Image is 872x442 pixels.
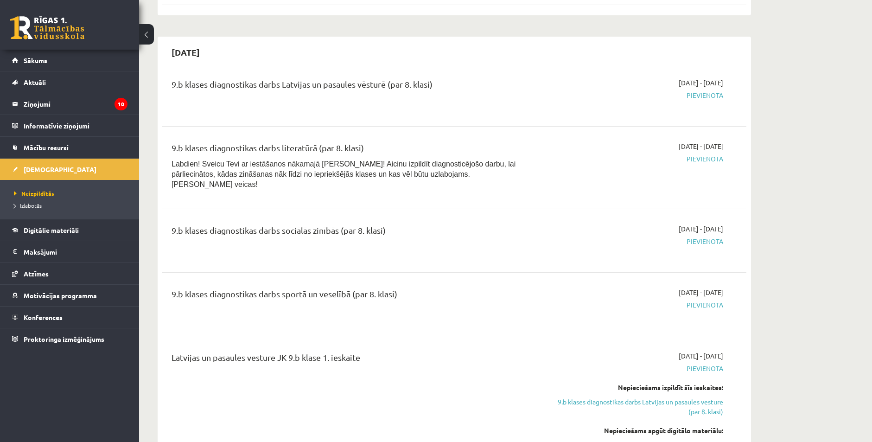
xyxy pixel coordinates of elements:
[24,241,127,263] legend: Maksājumi
[24,313,63,321] span: Konferences
[24,115,127,136] legend: Informatīvie ziņojumi
[548,426,723,436] div: Nepieciešams apgūt digitālo materiālu:
[12,71,127,93] a: Aktuāli
[172,288,535,305] div: 9.b klases diagnostikas darbs sportā un veselībā (par 8. klasi)
[14,189,130,198] a: Neizpildītās
[548,364,723,373] span: Pievienota
[548,154,723,164] span: Pievienota
[172,78,535,95] div: 9.b klases diagnostikas darbs Latvijas un pasaules vēsturē (par 8. klasi)
[12,241,127,263] a: Maksājumi
[24,335,104,343] span: Proktoringa izmēģinājums
[12,307,127,328] a: Konferences
[24,269,49,278] span: Atzīmes
[679,78,723,88] span: [DATE] - [DATE]
[12,263,127,284] a: Atzīmes
[548,397,723,416] a: 9.b klases diagnostikas darbs Latvijas un pasaules vēsturē (par 8. klasi)
[548,383,723,392] div: Nepieciešams izpildīt šīs ieskaites:
[14,202,42,209] span: Izlabotās
[24,291,97,300] span: Motivācijas programma
[12,285,127,306] a: Motivācijas programma
[12,93,127,115] a: Ziņojumi10
[12,50,127,71] a: Sākums
[172,351,535,368] div: Latvijas un pasaules vēsture JK 9.b klase 1. ieskaite
[548,90,723,100] span: Pievienota
[548,300,723,310] span: Pievienota
[24,165,96,173] span: [DEMOGRAPHIC_DATA]
[12,328,127,350] a: Proktoringa izmēģinājums
[14,190,54,197] span: Neizpildītās
[24,93,127,115] legend: Ziņojumi
[172,141,535,159] div: 9.b klases diagnostikas darbs literatūrā (par 8. klasi)
[679,224,723,234] span: [DATE] - [DATE]
[548,237,723,246] span: Pievienota
[24,56,47,64] span: Sākums
[679,351,723,361] span: [DATE] - [DATE]
[24,143,69,152] span: Mācību resursi
[14,201,130,210] a: Izlabotās
[172,224,535,241] div: 9.b klases diagnostikas darbs sociālās zinībās (par 8. klasi)
[12,115,127,136] a: Informatīvie ziņojumi
[679,141,723,151] span: [DATE] - [DATE]
[12,137,127,158] a: Mācību resursi
[24,78,46,86] span: Aktuāli
[12,159,127,180] a: [DEMOGRAPHIC_DATA]
[115,98,127,110] i: 10
[162,41,209,63] h2: [DATE]
[10,16,84,39] a: Rīgas 1. Tālmācības vidusskola
[24,226,79,234] span: Digitālie materiāli
[679,288,723,297] span: [DATE] - [DATE]
[12,219,127,241] a: Digitālie materiāli
[172,160,516,188] span: Labdien! Sveicu Tevi ar iestāšanos nākamajā [PERSON_NAME]! Aicinu izpildīt diagnosticējošo darbu,...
